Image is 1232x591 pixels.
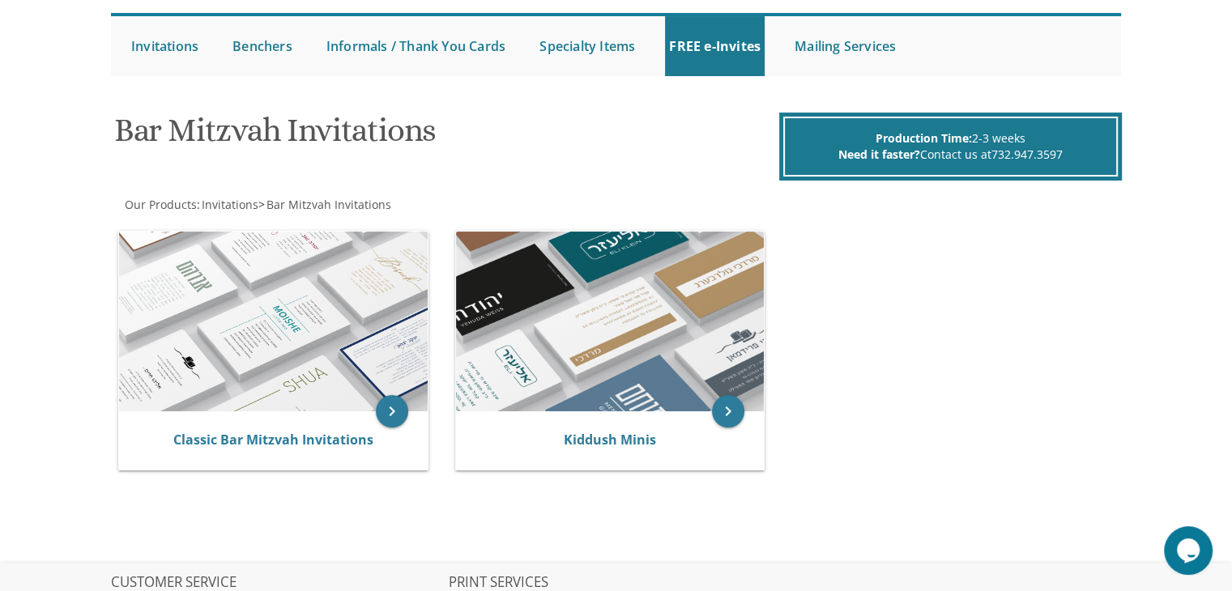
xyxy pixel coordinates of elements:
a: Specialty Items [535,16,639,76]
span: > [258,197,391,212]
a: Classic Bar Mitzvah Invitations [173,431,373,449]
h1: Bar Mitzvah Invitations [114,113,775,160]
a: Benchers [228,16,296,76]
a: 732.947.3597 [991,147,1063,162]
div: 2-3 weeks Contact us at [783,117,1118,176]
h2: CUSTOMER SERVICE [111,575,446,591]
img: Kiddush Minis [456,232,765,411]
a: Bar Mitzvah Invitations [265,197,391,212]
a: FREE e-Invites [665,16,765,76]
iframe: chat widget [1164,526,1216,575]
span: Production Time: [876,130,972,146]
a: Invitations [200,197,258,212]
a: Invitations [127,16,202,76]
h2: PRINT SERVICES [449,575,784,591]
a: keyboard_arrow_right [712,395,744,427]
span: Invitations [202,197,258,212]
a: Informals / Thank You Cards [322,16,509,76]
a: keyboard_arrow_right [376,395,408,427]
div: : [111,197,616,213]
span: Need it faster? [838,147,920,162]
a: Our Products [123,197,197,212]
a: Kiddush Minis [564,431,656,449]
img: Classic Bar Mitzvah Invitations [119,232,428,411]
span: Bar Mitzvah Invitations [266,197,391,212]
a: Mailing Services [791,16,900,76]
